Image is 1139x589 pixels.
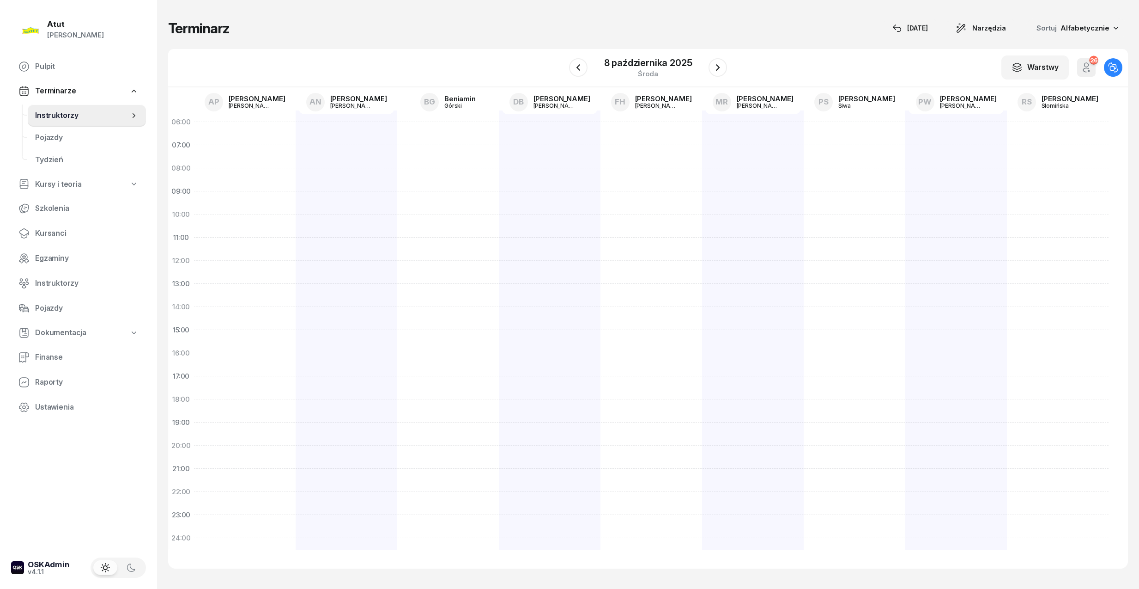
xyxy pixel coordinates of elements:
[909,90,1004,114] a: PW[PERSON_NAME][PERSON_NAME]
[818,98,829,106] span: PS
[28,561,70,569] div: OSKAdmin
[11,197,146,220] a: Szkolenia
[168,342,194,365] div: 16:00
[604,70,692,77] div: środa
[940,95,997,102] div: [PERSON_NAME]
[1012,61,1059,74] div: Warstwy
[35,376,139,388] span: Raporty
[444,95,476,102] div: Beniamin
[208,98,219,106] span: AP
[635,103,679,109] div: [PERSON_NAME]
[35,132,139,144] span: Pojazdy
[168,134,194,157] div: 07:00
[299,90,394,114] a: AN[PERSON_NAME][PERSON_NAME]
[11,561,24,574] img: logo-xs-dark@2x.png
[168,249,194,272] div: 12:00
[309,98,321,106] span: AN
[168,157,194,180] div: 08:00
[1036,22,1059,34] span: Sortuj
[947,19,1014,37] button: Narzędzia
[35,85,76,97] span: Terminarze
[330,95,387,102] div: [PERSON_NAME]
[229,103,273,109] div: [PERSON_NAME]
[28,127,146,149] a: Pojazdy
[11,371,146,393] a: Raporty
[737,103,781,109] div: [PERSON_NAME]
[35,252,139,264] span: Egzaminy
[715,98,728,106] span: MR
[11,174,146,195] a: Kursy i teoria
[168,480,194,503] div: 22:00
[705,90,801,114] a: MR[PERSON_NAME][PERSON_NAME]
[737,95,794,102] div: [PERSON_NAME]
[11,396,146,418] a: Ustawienia
[11,247,146,270] a: Egzaminy
[533,103,578,109] div: [PERSON_NAME]
[940,103,984,109] div: [PERSON_NAME]
[35,277,139,289] span: Instruktorzy
[28,149,146,171] a: Tydzień
[168,295,194,319] div: 14:00
[168,503,194,527] div: 23:00
[838,95,895,102] div: [PERSON_NAME]
[1022,98,1032,106] span: RS
[35,302,139,314] span: Pojazdy
[11,272,146,294] a: Instruktorzy
[168,457,194,480] div: 21:00
[884,19,936,37] button: [DATE]
[1025,18,1128,38] button: Sortuj Alfabetycznie
[11,346,146,368] a: Finanse
[615,98,625,106] span: FH
[168,434,194,457] div: 20:00
[168,319,194,342] div: 15:00
[513,98,524,106] span: DB
[35,227,139,239] span: Kursanci
[47,20,104,28] div: Atut
[502,90,598,114] a: DB[PERSON_NAME][PERSON_NAME]
[11,80,146,102] a: Terminarze
[35,202,139,215] span: Szkolenia
[168,272,194,295] div: 13:00
[35,351,139,363] span: Finanse
[47,29,104,41] div: [PERSON_NAME]
[168,203,194,226] div: 10:00
[444,103,476,109] div: Górski
[35,110,129,122] span: Instruktorzy
[1042,95,1098,102] div: [PERSON_NAME]
[604,58,692,67] div: 8 października 2025
[28,104,146,127] a: Instruktorzy
[972,23,1006,34] span: Narzędzia
[11,297,146,319] a: Pojazdy
[1042,103,1086,109] div: Słomińska
[168,527,194,550] div: 24:00
[168,411,194,434] div: 19:00
[1010,90,1106,114] a: RS[PERSON_NAME]Słomińska
[807,90,903,114] a: PS[PERSON_NAME]Siwa
[1077,58,1096,77] button: 26
[918,98,932,106] span: PW
[35,327,86,339] span: Dokumentacja
[11,55,146,78] a: Pulpit
[413,90,483,114] a: BGBeniaminGórski
[424,98,435,106] span: BG
[168,226,194,249] div: 11:00
[11,222,146,245] a: Kursanci
[35,178,82,190] span: Kursy i teoria
[604,90,699,114] a: FH[PERSON_NAME][PERSON_NAME]
[168,180,194,203] div: 09:00
[11,322,146,344] a: Dokumentacja
[635,95,692,102] div: [PERSON_NAME]
[35,401,139,413] span: Ustawienia
[168,110,194,134] div: 06:00
[168,365,194,388] div: 17:00
[229,95,285,102] div: [PERSON_NAME]
[35,61,139,73] span: Pulpit
[1060,24,1109,32] span: Alfabetycznie
[28,569,70,575] div: v4.1.1
[168,388,194,411] div: 18:00
[838,103,883,109] div: Siwa
[1089,56,1098,65] div: 26
[197,90,293,114] a: AP[PERSON_NAME][PERSON_NAME]
[330,103,375,109] div: [PERSON_NAME]
[1001,55,1069,80] button: Warstwy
